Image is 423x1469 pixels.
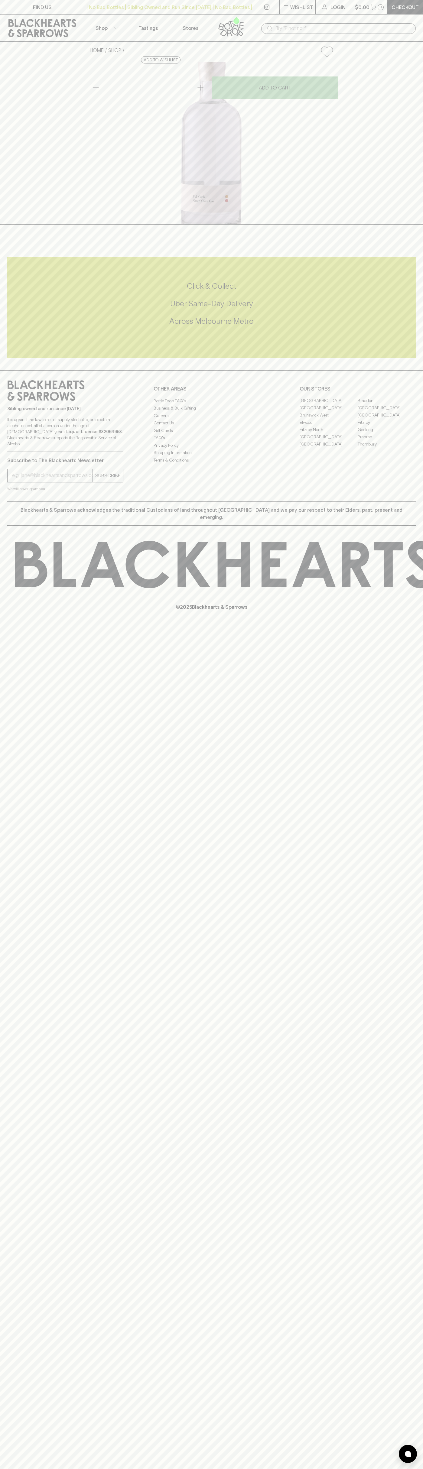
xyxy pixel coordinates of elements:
a: Prahran [358,433,416,441]
a: Brunswick West [300,412,358,419]
a: FAQ's [154,434,270,442]
a: Stores [169,15,212,41]
a: [GEOGRAPHIC_DATA] [358,404,416,412]
img: 26072.png [85,62,338,224]
p: Stores [183,24,198,32]
p: Tastings [138,24,158,32]
strong: Liquor License #32064953 [66,429,122,434]
p: Sibling owned and run since [DATE] [7,406,123,412]
h5: Across Melbourne Metro [7,316,416,326]
input: Try "Pinot noir" [276,24,411,33]
a: Braddon [358,397,416,404]
a: Privacy Policy [154,442,270,449]
a: [GEOGRAPHIC_DATA] [358,412,416,419]
a: [GEOGRAPHIC_DATA] [300,397,358,404]
a: SHOP [108,47,121,53]
a: Geelong [358,426,416,433]
button: ADD TO CART [212,76,338,99]
button: Add to wishlist [319,44,335,60]
a: Fitzroy North [300,426,358,433]
button: Add to wishlist [141,56,181,63]
a: [GEOGRAPHIC_DATA] [300,441,358,448]
a: Gift Cards [154,427,270,434]
button: Shop [85,15,127,41]
p: Wishlist [290,4,313,11]
button: SUBSCRIBE [93,469,123,482]
a: Contact Us [154,420,270,427]
h5: Uber Same-Day Delivery [7,299,416,309]
a: Bottle Drop FAQ's [154,397,270,404]
div: Call to action block [7,257,416,358]
h5: Click & Collect [7,281,416,291]
a: Shipping Information [154,449,270,456]
p: Login [330,4,346,11]
a: [GEOGRAPHIC_DATA] [300,404,358,412]
a: Tastings [127,15,169,41]
p: Subscribe to The Blackhearts Newsletter [7,457,123,464]
p: We will never spam you [7,486,123,492]
p: OUR STORES [300,385,416,392]
a: HOME [90,47,104,53]
p: FIND US [33,4,52,11]
a: Elwood [300,419,358,426]
img: bubble-icon [405,1451,411,1457]
p: Shop [96,24,108,32]
a: Fitzroy [358,419,416,426]
p: OTHER AREAS [154,385,270,392]
a: [GEOGRAPHIC_DATA] [300,433,358,441]
p: Blackhearts & Sparrows acknowledges the traditional Custodians of land throughout [GEOGRAPHIC_DAT... [12,506,411,521]
a: Careers [154,412,270,419]
p: $0.00 [355,4,369,11]
a: Thornbury [358,441,416,448]
p: 0 [379,5,382,9]
p: It is against the law to sell or supply alcohol to, or to obtain alcohol on behalf of a person un... [7,417,123,447]
input: e.g. jane@blackheartsandsparrows.com.au [12,471,93,480]
a: Business & Bulk Gifting [154,405,270,412]
p: Checkout [392,4,419,11]
a: Terms & Conditions [154,456,270,464]
p: ADD TO CART [259,84,291,91]
p: SUBSCRIBE [95,472,121,479]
